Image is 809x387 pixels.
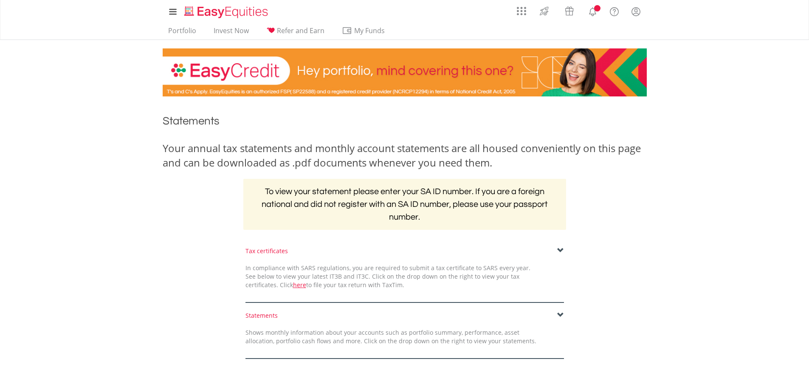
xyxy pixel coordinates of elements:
[245,264,530,289] span: In compliance with SARS regulations, you are required to submit a tax certificate to SARS every y...
[165,26,200,40] a: Portfolio
[293,281,306,289] a: here
[263,26,328,40] a: Refer and Earn
[163,116,220,127] span: Statements
[243,179,566,230] h2: To view your statement please enter your SA ID number. If you are a foreign national and did not ...
[181,2,271,19] a: Home page
[511,2,532,16] a: AppsGrid
[183,5,271,19] img: EasyEquities_Logo.png
[625,2,647,21] a: My Profile
[280,281,404,289] span: Click to file your tax return with TaxTim.
[163,48,647,96] img: EasyCredit Promotion Banner
[603,2,625,19] a: FAQ's and Support
[342,25,397,36] span: My Funds
[582,2,603,19] a: Notifications
[277,26,324,35] span: Refer and Earn
[245,247,564,255] div: Tax certificates
[210,26,252,40] a: Invest Now
[562,4,576,18] img: vouchers-v2.svg
[239,328,543,345] div: Shows monthly information about your accounts such as portfolio summary, performance, asset alloc...
[245,311,564,320] div: Statements
[517,6,526,16] img: grid-menu-icon.svg
[557,2,582,18] a: Vouchers
[537,4,551,18] img: thrive-v2.svg
[163,141,647,170] div: Your annual tax statements and monthly account statements are all housed conveniently on this pag...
